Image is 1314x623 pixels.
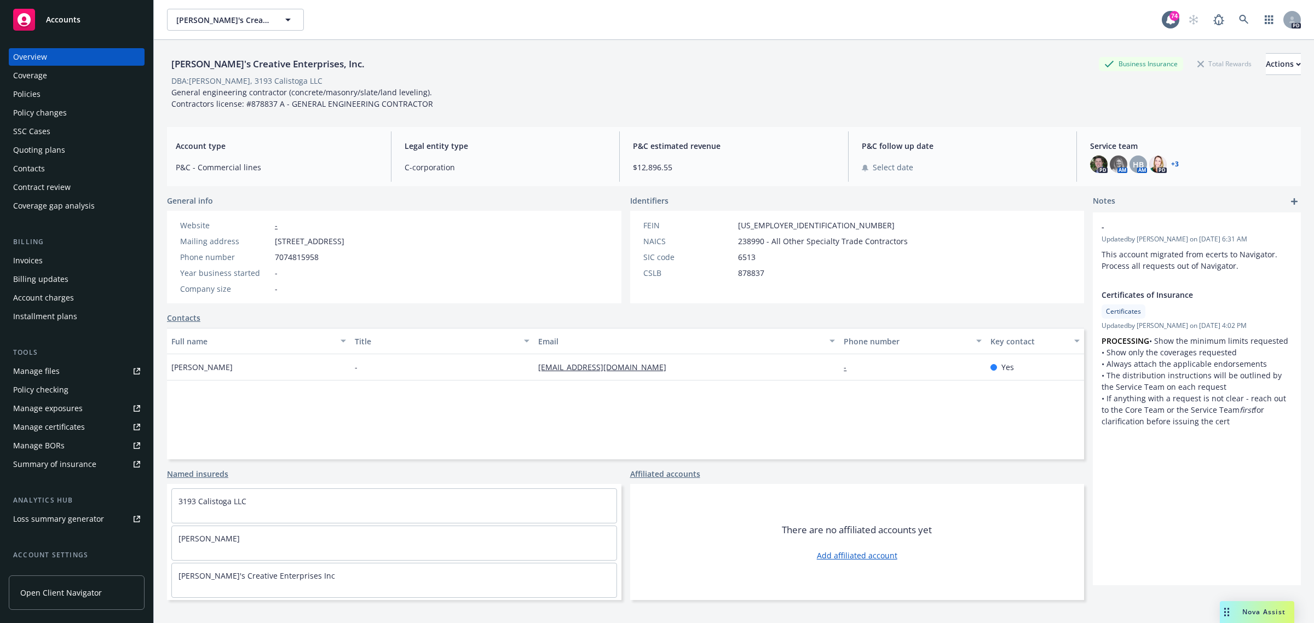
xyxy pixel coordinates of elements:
[167,57,369,71] div: [PERSON_NAME]'s Creative Enterprises, Inc.
[275,283,278,295] span: -
[355,336,517,347] div: Title
[275,267,278,279] span: -
[990,336,1068,347] div: Key contact
[538,336,823,347] div: Email
[643,251,734,263] div: SIC code
[180,235,270,247] div: Mailing address
[1102,249,1280,271] span: This account migrated from ecerts to Navigator. Process all requests out of Navigator.
[1093,280,1301,436] div: Certificates of InsuranceCertificatesUpdatedby [PERSON_NAME] on [DATE] 4:02 PMPROCESSING• Show th...
[9,289,145,307] a: Account charges
[1102,234,1292,244] span: Updated by [PERSON_NAME] on [DATE] 6:31 AM
[275,220,278,230] a: -
[1171,161,1179,168] a: +3
[9,270,145,288] a: Billing updates
[13,362,60,380] div: Manage files
[46,15,80,24] span: Accounts
[643,235,734,247] div: NAICS
[633,140,835,152] span: P&C estimated revenue
[178,496,246,506] a: 3193 Calistoga LLC
[844,336,970,347] div: Phone number
[9,565,145,582] a: Service team
[9,197,145,215] a: Coverage gap analysis
[167,312,200,324] a: Contacts
[643,267,734,279] div: CSLB
[176,161,378,173] span: P&C - Commercial lines
[9,252,145,269] a: Invoices
[1208,9,1230,31] a: Report a Bug
[9,381,145,399] a: Policy checking
[1233,9,1255,31] a: Search
[1266,53,1301,75] button: Actions
[738,235,908,247] span: 238990 - All Other Specialty Trade Contractors
[171,336,334,347] div: Full name
[9,362,145,380] a: Manage files
[180,251,270,263] div: Phone number
[178,533,240,544] a: [PERSON_NAME]
[13,48,47,66] div: Overview
[9,104,145,122] a: Policy changes
[9,236,145,247] div: Billing
[817,550,897,561] a: Add affiliated account
[13,252,43,269] div: Invoices
[738,220,895,231] span: [US_EMPLOYER_IDENTIFICATION_NUMBER]
[171,361,233,373] span: [PERSON_NAME]
[275,235,344,247] span: [STREET_ADDRESS]
[350,328,534,354] button: Title
[1242,607,1286,616] span: Nova Assist
[630,468,700,480] a: Affiliated accounts
[13,381,68,399] div: Policy checking
[9,455,145,473] a: Summary of insurance
[13,418,85,436] div: Manage certificates
[9,160,145,177] a: Contacts
[167,468,228,480] a: Named insureds
[1099,57,1183,71] div: Business Insurance
[176,14,271,26] span: [PERSON_NAME]'s Creative Enterprises, Inc.
[9,347,145,358] div: Tools
[1106,307,1141,316] span: Certificates
[1183,9,1204,31] a: Start snowing
[9,85,145,103] a: Policies
[180,220,270,231] div: Website
[782,523,932,537] span: There are no affiliated accounts yet
[180,267,270,279] div: Year business started
[13,437,65,454] div: Manage BORs
[873,161,913,173] span: Select date
[13,141,65,159] div: Quoting plans
[9,4,145,35] a: Accounts
[355,361,358,373] span: -
[1102,335,1292,427] p: • Show the minimum limits requested • Show only the coverages requested • Always attach the appli...
[9,550,145,561] div: Account settings
[1110,155,1127,173] img: photo
[9,123,145,140] a: SSC Cases
[1093,195,1115,208] span: Notes
[13,289,74,307] div: Account charges
[275,251,319,263] span: 7074815958
[13,160,45,177] div: Contacts
[167,195,213,206] span: General info
[1266,54,1301,74] div: Actions
[1102,289,1264,301] span: Certificates of Insurance
[13,400,83,417] div: Manage exposures
[9,178,145,196] a: Contract review
[176,140,378,152] span: Account type
[1102,336,1149,346] strong: PROCESSING
[13,308,77,325] div: Installment plans
[13,67,47,84] div: Coverage
[9,141,145,159] a: Quoting plans
[839,328,986,354] button: Phone number
[1220,601,1234,623] div: Drag to move
[13,455,96,473] div: Summary of insurance
[1093,212,1301,280] div: -Updatedby [PERSON_NAME] on [DATE] 6:31 AMThis account migrated from ecerts to Navigator. Process...
[13,123,50,140] div: SSC Cases
[534,328,839,354] button: Email
[20,587,102,598] span: Open Client Navigator
[9,308,145,325] a: Installment plans
[1240,405,1254,415] em: first
[643,220,734,231] div: FEIN
[9,400,145,417] span: Manage exposures
[9,48,145,66] a: Overview
[1102,321,1292,331] span: Updated by [PERSON_NAME] on [DATE] 4:02 PM
[986,328,1084,354] button: Key contact
[13,104,67,122] div: Policy changes
[167,9,304,31] button: [PERSON_NAME]'s Creative Enterprises, Inc.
